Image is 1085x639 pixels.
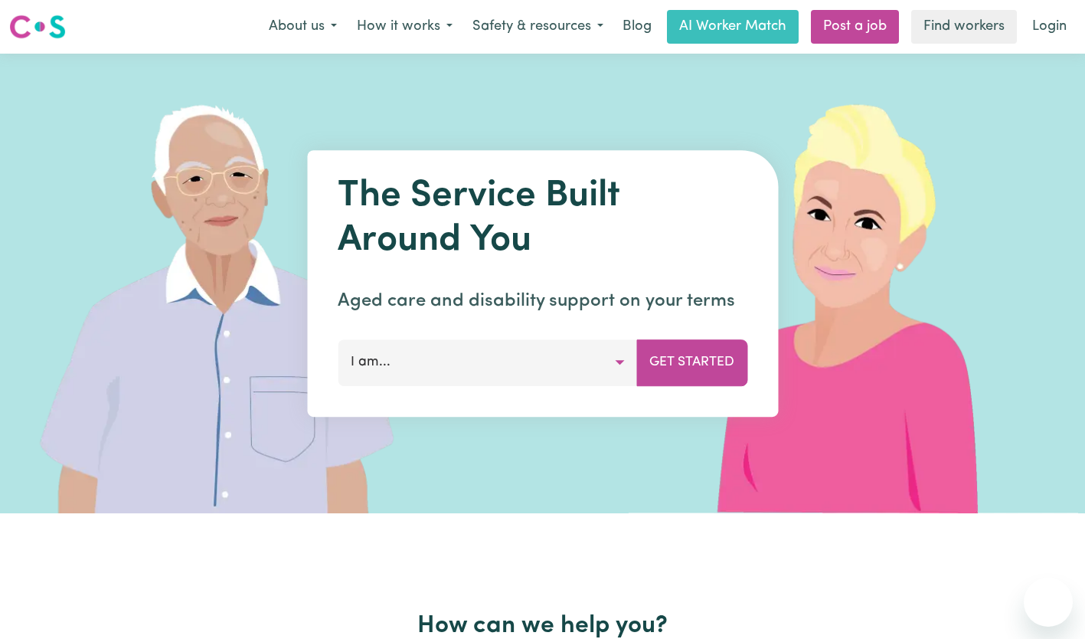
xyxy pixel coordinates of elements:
[911,10,1017,44] a: Find workers
[1023,10,1076,44] a: Login
[338,339,637,385] button: I am...
[9,9,66,44] a: Careseekers logo
[259,11,347,43] button: About us
[462,11,613,43] button: Safety & resources
[613,10,661,44] a: Blog
[636,339,747,385] button: Get Started
[1024,578,1073,627] iframe: Button to launch messaging window
[9,13,66,41] img: Careseekers logo
[338,287,747,315] p: Aged care and disability support on your terms
[338,175,747,263] h1: The Service Built Around You
[347,11,462,43] button: How it works
[811,10,899,44] a: Post a job
[667,10,799,44] a: AI Worker Match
